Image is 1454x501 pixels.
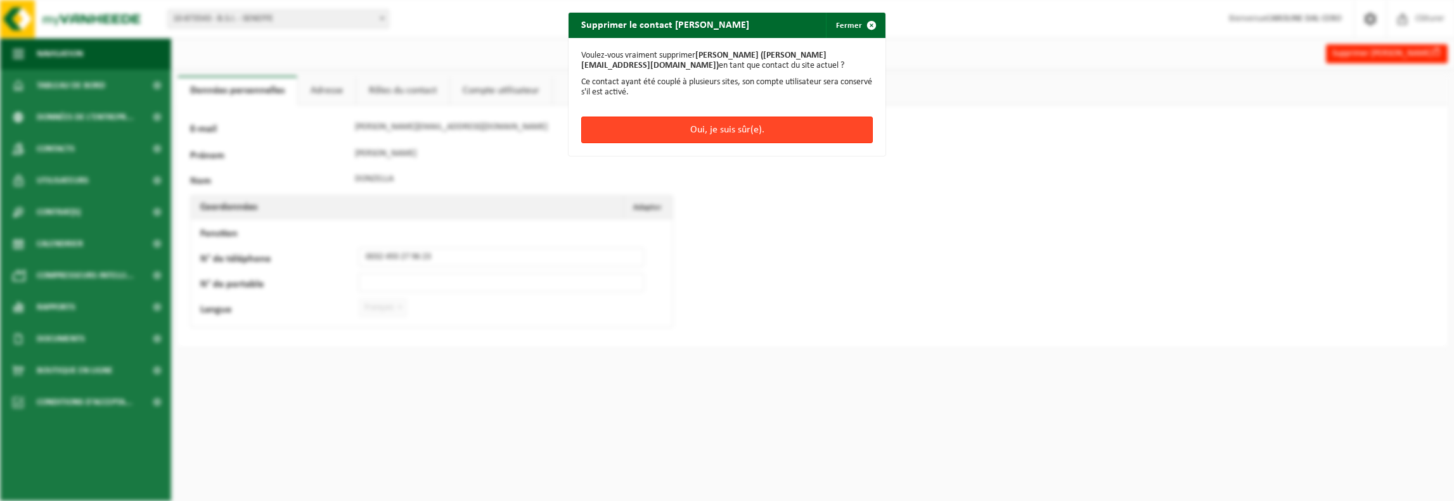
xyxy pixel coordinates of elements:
[581,77,873,98] p: Ce contact ayant été couplé à plusieurs sites, son compte utilisateur sera conservé s'il est activé.
[826,13,884,38] button: Fermer
[581,51,873,71] p: Voulez-vous vraiment supprimer en tant que contact du site actuel ?
[569,13,762,37] h2: Supprimer le contact [PERSON_NAME]
[581,117,873,143] button: Oui, je suis sûr(e).
[581,51,827,70] strong: [PERSON_NAME] ([PERSON_NAME][EMAIL_ADDRESS][DOMAIN_NAME])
